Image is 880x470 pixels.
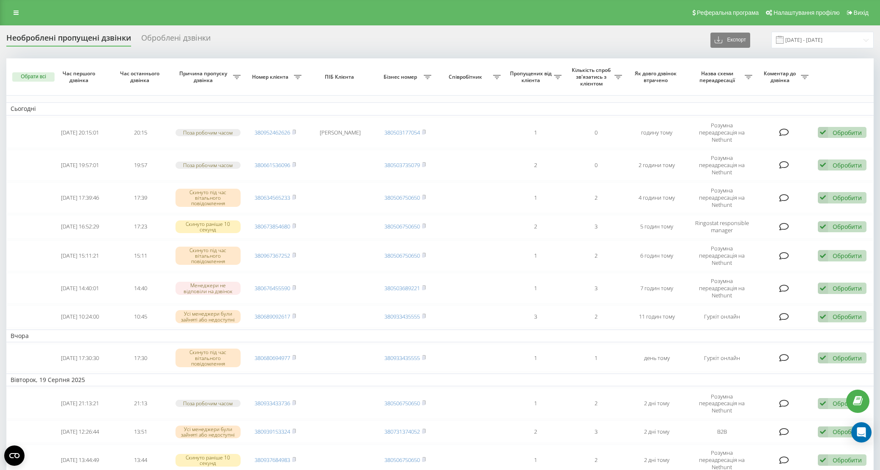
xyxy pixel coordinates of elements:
td: 2 [566,388,627,419]
td: Вівторок, 19 Серпня 2025 [6,374,874,386]
div: Усі менеджери були зайняті або недоступні [175,426,241,438]
a: 380933435555 [384,354,420,362]
td: 1 [566,344,627,372]
td: 13:51 [110,421,171,443]
span: Пропущених від клієнта [509,70,554,83]
td: Гуркіт онлайн [687,344,757,372]
div: Необроблені пропущені дзвінки [6,33,131,47]
div: Обробити [833,252,862,260]
button: Open CMP widget [4,445,25,466]
span: Час першого дзвінка [57,70,104,83]
a: 380967367252 [255,252,290,259]
span: Коментар до дзвінка [761,70,801,83]
td: 20:15 [110,117,171,148]
a: 380933435555 [384,313,420,320]
td: 17:23 [110,215,171,239]
td: [DATE] 15:11:21 [50,240,111,271]
td: 17:30 [110,344,171,372]
td: 3 [566,273,627,304]
span: Кількість спроб зв'язатись з клієнтом [570,67,615,87]
td: 7 годин тому [626,273,687,304]
td: 3 [505,305,566,328]
a: 380937684983 [255,456,290,464]
td: 1 [505,388,566,419]
div: Скинуто раніше 10 секунд [175,220,241,233]
a: 380634565233 [255,194,290,201]
div: Обробити [833,456,862,464]
div: Скинуто раніше 10 секунд [175,454,241,467]
td: 2 [505,150,566,181]
div: Скинуто під час вітального повідомлення [175,247,241,265]
td: Сьогодні [6,102,874,115]
span: Налаштування профілю [773,9,839,16]
span: Вихід [854,9,869,16]
td: 2 години тому [626,150,687,181]
a: 380731374052 [384,428,420,435]
div: Обробити [833,313,862,321]
td: [DATE] 19:57:01 [50,150,111,181]
td: 1 [505,273,566,304]
div: Open Intercom Messenger [851,422,872,443]
td: 1 [505,344,566,372]
td: [PERSON_NAME] [306,117,375,148]
a: 380689092617 [255,313,290,320]
span: Номер клієнта [249,74,294,80]
div: Обробити [833,161,862,169]
td: [DATE] 20:15:01 [50,117,111,148]
td: 19:57 [110,150,171,181]
button: Обрати всі [12,72,55,82]
td: 1 [505,182,566,213]
div: Обробити [833,354,862,362]
td: Розумна переадресація на Nethunt [687,150,757,181]
a: 380506750650 [384,252,420,259]
td: 6 годин тому [626,240,687,271]
a: 380939153324 [255,428,290,435]
a: 380506750650 [384,194,420,201]
span: Причина пропуску дзвінка [175,70,233,83]
td: 4 години тому [626,182,687,213]
td: [DATE] 10:24:00 [50,305,111,328]
div: Обробити [833,223,862,231]
div: Скинуто під час вітального повідомлення [175,189,241,207]
div: Поза робочим часом [175,162,241,169]
div: Обробити [833,428,862,436]
td: 10:45 [110,305,171,328]
td: 2 дні тому [626,388,687,419]
td: 1 [505,240,566,271]
td: Ringostat responsible manager [687,215,757,239]
span: Реферальна програма [697,9,759,16]
td: 2 [566,182,627,213]
span: Час останнього дзвінка [117,70,164,83]
td: 2 [566,305,627,328]
td: 2 дні тому [626,421,687,443]
td: 3 [566,421,627,443]
td: Розумна переадресація на Nethunt [687,182,757,213]
a: 380673854680 [255,223,290,230]
td: Розумна переадресація на Nethunt [687,273,757,304]
a: 380680694977 [255,354,290,362]
div: Менеджери не відповіли на дзвінок [175,282,241,294]
span: Співробітник [440,74,493,80]
div: Поза робочим часом [175,129,241,136]
td: 17:39 [110,182,171,213]
div: Скинуто під час вітального повідомлення [175,349,241,367]
div: Поза робочим часом [175,400,241,407]
a: 380503735079 [384,161,420,169]
a: 380506750650 [384,223,420,230]
a: 380952462626 [255,129,290,136]
td: [DATE] 21:13:21 [50,388,111,419]
td: [DATE] 17:39:46 [50,182,111,213]
td: 15:11 [110,240,171,271]
td: 0 [566,150,627,181]
button: Експорт [710,33,750,48]
td: [DATE] 14:40:01 [50,273,111,304]
a: 380676455590 [255,284,290,292]
td: [DATE] 17:30:30 [50,344,111,372]
td: 5 годин тому [626,215,687,239]
div: Усі менеджери були зайняті або недоступні [175,310,241,323]
td: Розумна переадресація на Nethunt [687,117,757,148]
div: Обробити [833,129,862,137]
div: Оброблені дзвінки [141,33,211,47]
td: 21:13 [110,388,171,419]
span: Як довго дзвінок втрачено [633,70,680,83]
